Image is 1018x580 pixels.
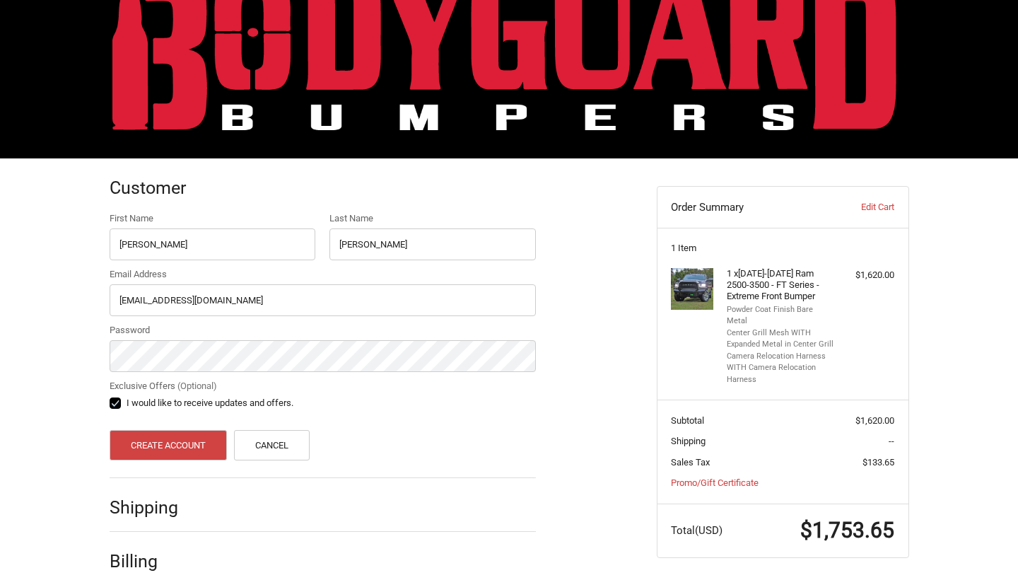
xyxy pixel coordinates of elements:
h4: 1 x [DATE]-[DATE] Ram 2500-3500 - FT Series - Extreme Front Bumper [727,268,835,303]
h2: Billing [110,550,192,572]
li: Powder Coat Finish Bare Metal [727,304,835,327]
a: Edit Cart [824,200,894,214]
span: $1,620.00 [855,415,894,426]
h3: Order Summary [671,200,824,214]
button: Create Account [110,430,228,460]
small: (Optional) [177,381,217,391]
label: Password [110,323,536,337]
li: Camera Relocation Harness WITH Camera Relocation Harness [727,351,835,386]
a: Cancel [234,430,310,460]
span: Sales Tax [671,457,710,468]
span: -- [889,436,894,446]
label: I would like to receive updates and offers. [110,398,536,409]
div: $1,620.00 [838,268,894,282]
span: $133.65 [862,457,894,468]
label: First Name [110,211,316,226]
a: Promo/Gift Certificate [671,477,759,488]
label: Last Name [329,211,536,226]
span: Shipping [671,436,706,446]
span: Total (USD) [671,524,722,537]
span: Subtotal [671,415,704,426]
label: Email Address [110,267,536,282]
span: $1,753.65 [800,518,894,543]
li: Center Grill Mesh WITH Expanded Metal in Center Grill [727,327,835,351]
h3: 1 Item [671,243,894,254]
h2: Shipping [110,497,192,518]
h2: Customer [110,177,192,199]
label: Exclusive Offers [110,379,536,393]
